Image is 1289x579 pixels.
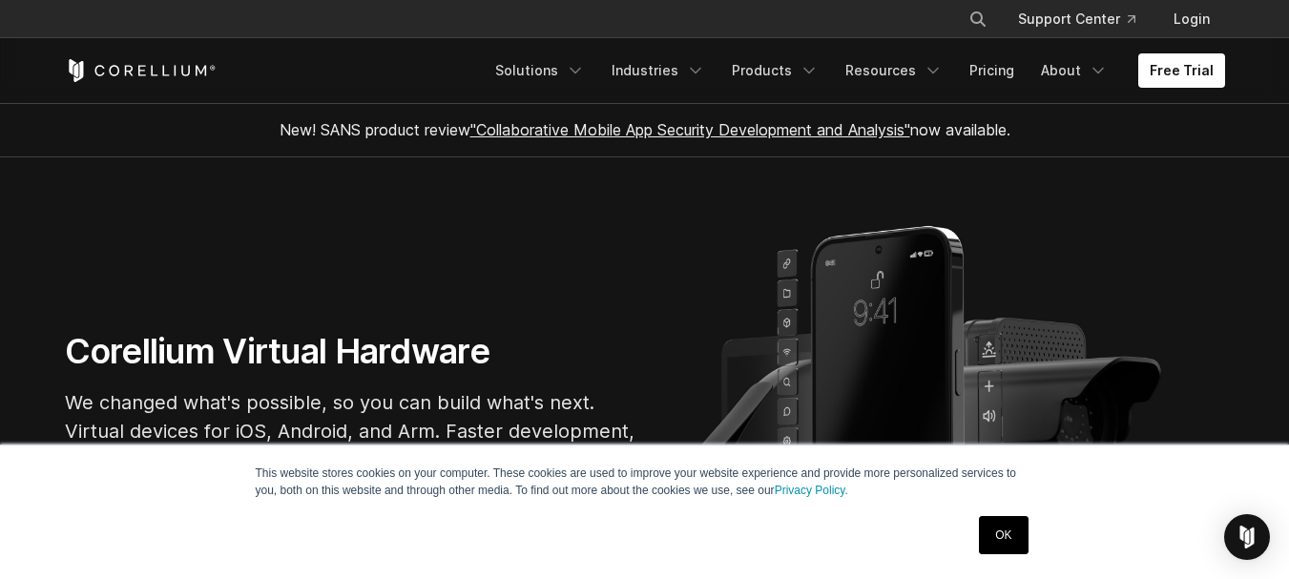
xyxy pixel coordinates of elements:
[1138,53,1225,88] a: Free Trial
[961,2,995,36] button: Search
[280,120,1010,139] span: New! SANS product review now available.
[834,53,954,88] a: Resources
[1224,514,1270,560] div: Open Intercom Messenger
[958,53,1026,88] a: Pricing
[775,484,848,497] a: Privacy Policy.
[65,59,217,82] a: Corellium Home
[979,516,1028,554] a: OK
[1029,53,1119,88] a: About
[65,330,637,373] h1: Corellium Virtual Hardware
[1003,2,1151,36] a: Support Center
[1158,2,1225,36] a: Login
[720,53,830,88] a: Products
[484,53,1225,88] div: Navigation Menu
[600,53,717,88] a: Industries
[470,120,910,139] a: "Collaborative Mobile App Security Development and Analysis"
[256,465,1034,499] p: This website stores cookies on your computer. These cookies are used to improve your website expe...
[65,388,637,474] p: We changed what's possible, so you can build what's next. Virtual devices for iOS, Android, and A...
[484,53,596,88] a: Solutions
[946,2,1225,36] div: Navigation Menu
